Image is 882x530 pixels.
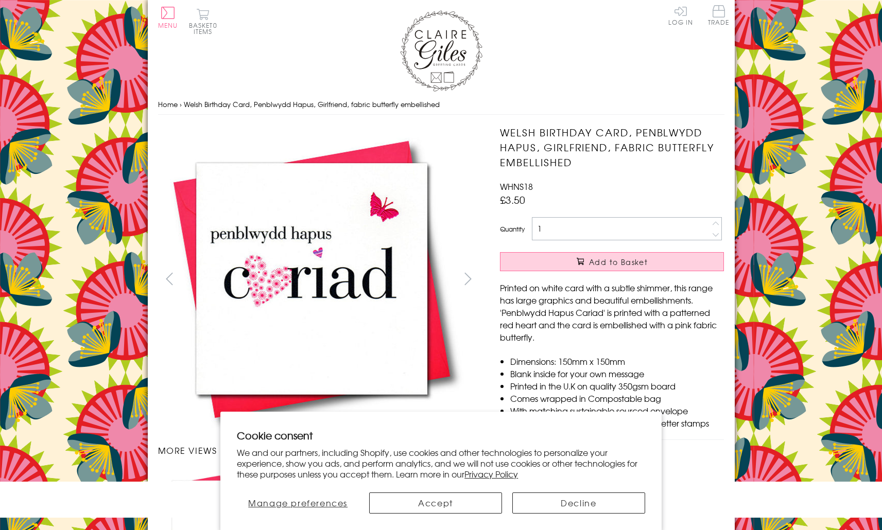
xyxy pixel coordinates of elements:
label: Quantity [500,224,525,234]
a: Privacy Policy [464,468,518,480]
button: Accept [369,492,502,514]
img: Claire Giles Greetings Cards [400,10,482,92]
span: Welsh Birthday Card, Penblwydd Hapus, Girlfriend, fabric butterfly embellished [184,99,440,109]
span: Menu [158,21,178,30]
li: Blank inside for your own message [510,367,724,380]
button: Menu [158,7,178,28]
h3: More views [158,444,480,456]
a: Log In [668,5,693,25]
p: Printed on white card with a subtle shimmer, this range has large graphics and beautiful embellis... [500,281,724,343]
nav: breadcrumbs [158,94,724,115]
button: Add to Basket [500,252,724,271]
li: Printed in the U.K on quality 350gsm board [510,380,724,392]
img: Welsh Birthday Card, Penblwydd Hapus, Girlfriend, fabric butterfly embellished [158,125,466,434]
span: Trade [708,5,730,25]
a: Home [158,99,178,109]
h2: Cookie consent [237,428,645,443]
li: Dimensions: 150mm x 150mm [510,355,724,367]
p: We and our partners, including Shopify, use cookies and other technologies to personalize your ex... [237,447,645,479]
button: next [456,267,479,290]
span: £3.50 [500,192,525,207]
a: Trade [708,5,730,27]
img: Welsh Birthday Card, Penblwydd Hapus, Girlfriend, fabric butterfly embellished [479,125,788,434]
button: Decline [512,492,645,514]
span: › [180,99,182,109]
button: Basket0 items [189,8,217,34]
h1: Welsh Birthday Card, Penblwydd Hapus, Girlfriend, fabric butterfly embellished [500,125,724,169]
span: WHNS18 [500,180,533,192]
li: With matching sustainable sourced envelope [510,404,724,417]
span: 0 items [194,21,217,36]
button: Manage preferences [237,492,359,514]
li: Comes wrapped in Compostable bag [510,392,724,404]
span: Add to Basket [589,257,648,267]
button: prev [158,267,181,290]
span: Manage preferences [248,497,348,509]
